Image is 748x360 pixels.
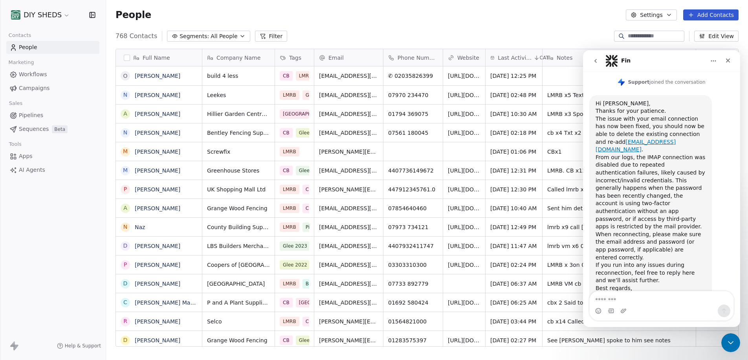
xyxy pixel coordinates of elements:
[388,204,438,212] span: 07854640460
[490,72,537,80] span: [DATE] 12:25 PM
[135,262,180,268] a: [PERSON_NAME]
[123,279,128,288] div: D
[694,31,739,42] button: Edit View
[135,186,180,193] a: [PERSON_NAME]
[5,57,37,68] span: Marketing
[547,110,691,118] span: LMRB x3 Spoken already
[383,49,443,66] div: Phone Number
[448,205,509,211] a: [URL][DOMAIN_NAME]
[116,49,202,66] div: Full Name
[13,50,123,57] div: Hi [PERSON_NAME],
[319,72,378,80] span: [EMAIL_ADDRESS][DOMAIN_NAME]
[683,9,739,20] button: Add Contacts
[135,111,180,117] a: [PERSON_NAME]
[448,167,509,174] a: [URL][DOMAIN_NAME]
[13,88,93,103] a: [EMAIL_ADDRESS][DOMAIN_NAME]
[6,163,99,176] a: AI Agents
[398,54,438,62] span: Phone Number
[207,167,270,174] span: Greenhouse Stores
[207,242,270,250] span: LBS Builders Merchants
[280,279,299,288] span: LMRB
[302,279,332,288] span: Baggy Chasing
[280,147,299,156] span: LMRB
[280,222,299,232] span: LMRB
[6,45,129,286] div: Hi [PERSON_NAME],Thanks for your patience.The issue with your email connection has now been fixed...
[448,111,509,117] a: [URL][DOMAIN_NAME]
[319,280,378,288] span: [EMAIL_ADDRESS][DOMAIN_NAME]
[280,90,299,100] span: LMRB
[123,242,128,250] div: D
[448,337,509,343] a: [URL][DOMAIN_NAME]
[135,73,180,79] a: [PERSON_NAME]
[490,204,537,212] span: [DATE] 10:40 AM
[319,261,378,269] span: [EMAIL_ADDRESS][DOMAIN_NAME]
[211,32,237,40] span: All People
[207,280,270,288] span: [GEOGRAPHIC_DATA]
[388,167,438,174] span: 4407736149672
[448,224,509,230] a: [URL][DOMAIN_NAME]
[280,185,299,194] span: LMRB
[5,138,25,150] span: Tools
[296,71,315,81] span: LMRB
[124,185,127,193] div: P
[255,31,288,42] button: Filter
[388,242,438,250] span: 4407932411747
[7,241,150,254] textarea: Message…
[6,82,99,95] a: Campaigns
[207,129,270,137] span: Bentley Fencing Supplies Ltd
[65,343,101,349] span: Help & Support
[6,109,99,122] a: Pipelines
[486,49,542,66] div: Last Activity DateCAT
[280,71,293,81] span: CB
[9,8,71,22] button: DIY SHEDS
[280,241,309,251] span: Glee 2023
[547,336,691,344] span: See [PERSON_NAME] spoke to him see notes
[207,223,270,231] span: County Building Supplies
[296,128,325,138] span: Glee 2022
[388,129,438,137] span: 07561 180045
[547,223,691,231] span: lmrb x9 call [DATE]
[19,125,49,133] span: Sequences
[123,204,127,212] div: A
[547,280,691,288] span: LMRB VM cb x 8
[135,205,180,211] a: [PERSON_NAME]
[123,298,127,307] div: C
[19,111,43,119] span: Pipelines
[547,148,691,156] span: CBx1
[52,125,68,133] span: Beta
[207,204,270,212] span: Grange Wood Fencing
[12,257,18,264] button: Emoji picker
[388,223,438,231] span: 07973 734121
[13,57,123,65] div: Thanks for your patience.
[135,299,211,306] a: [PERSON_NAME] Makepiece
[490,186,537,193] span: [DATE] 12:30 PM
[280,166,293,175] span: CB
[135,243,180,249] a: [PERSON_NAME]
[319,148,378,156] span: [PERSON_NAME][EMAIL_ADDRESS][DOMAIN_NAME]
[207,336,270,344] span: Grange Wood Fencing
[547,318,691,325] span: cb x14 Called - need a new way to get hold of him
[123,110,127,118] div: A
[490,110,537,118] span: [DATE] 10:30 AM
[5,29,35,41] span: Contacts
[547,299,691,307] span: cbx 2 Said to send email throug - sent through hotmail. Went through files sent. Will pass throug...
[280,204,299,213] span: LMRB
[135,92,180,98] a: [PERSON_NAME]
[143,54,170,62] span: Full Name
[135,281,180,287] a: [PERSON_NAME]
[207,318,270,325] span: Selco
[25,257,31,264] button: Gif picker
[388,261,438,269] span: 03303310300
[319,91,378,99] span: [EMAIL_ADDRESS][DOMAIN_NAME]
[319,336,378,344] span: [PERSON_NAME][EMAIL_ADDRESS][DOMAIN_NAME]
[547,186,691,193] span: Called lmrb x11
[490,148,537,156] span: [DATE] 01:06 PM
[388,186,438,193] span: 447912345761.0
[490,318,537,325] span: [DATE] 03:44 PM
[123,147,128,156] div: M
[388,299,438,307] span: 01692 580424
[547,204,691,212] span: Sent him details cb [DATE] cb x3 Call [DATE]. His speaking [PERSON_NAME][DATE] call him then.
[314,49,383,66] div: Email
[123,166,128,174] div: M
